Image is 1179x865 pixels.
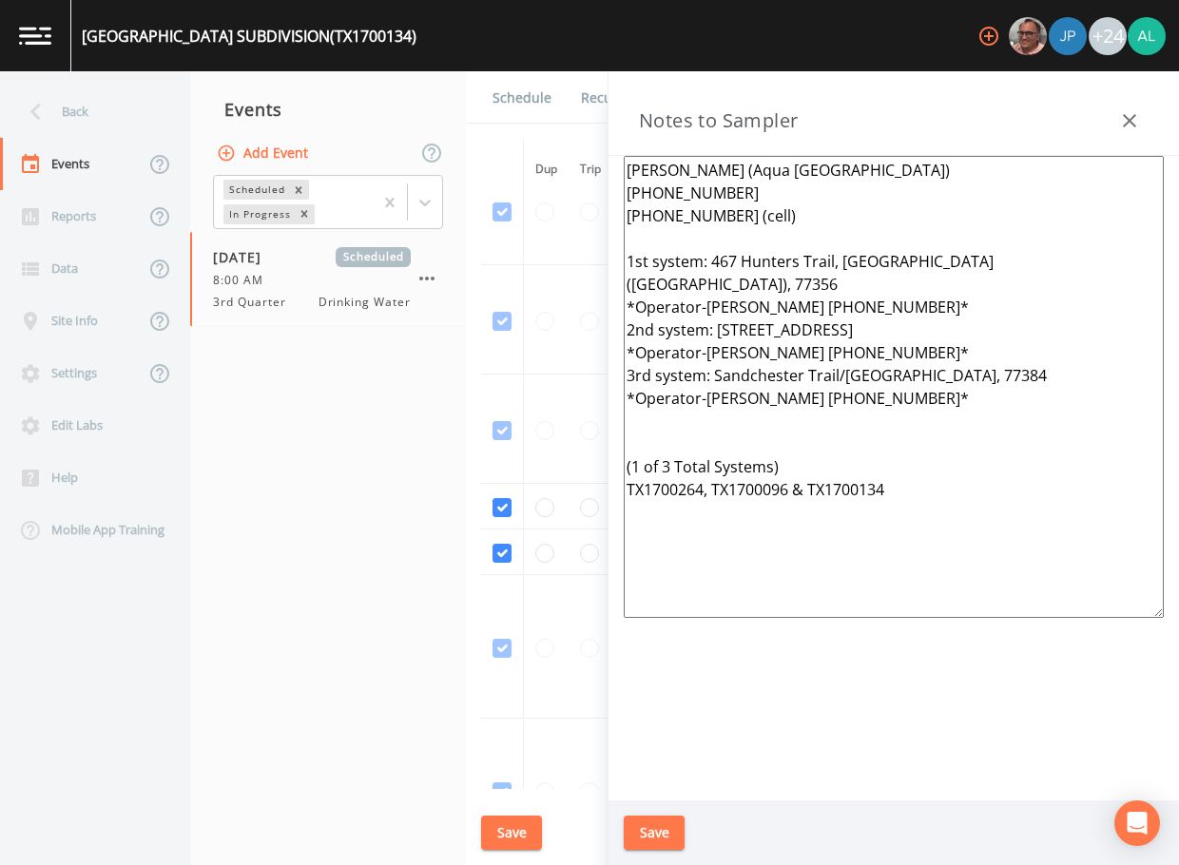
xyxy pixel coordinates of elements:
[223,180,288,200] div: Scheduled
[319,294,411,311] span: Drinking Water
[524,141,570,199] th: Dup
[223,204,294,224] div: In Progress
[1128,17,1166,55] img: 30a13df2a12044f58df5f6b7fda61338
[1089,17,1127,55] div: +24
[190,232,466,327] a: [DATE]Scheduled8:00 AM3rd QuarterDrinking Water
[190,86,466,133] div: Events
[624,816,685,851] button: Save
[578,71,657,125] a: Recurrence
[213,272,275,289] span: 8:00 AM
[213,247,275,267] span: [DATE]
[336,247,411,267] span: Scheduled
[1008,17,1048,55] div: Mike Franklin
[294,204,315,224] div: Remove In Progress
[82,25,416,48] div: [GEOGRAPHIC_DATA] SUBDIVISION (TX1700134)
[213,136,316,171] button: Add Event
[1049,17,1087,55] img: 41241ef155101aa6d92a04480b0d0000
[1114,800,1160,846] div: Open Intercom Messenger
[1009,17,1047,55] img: e2d790fa78825a4bb76dcb6ab311d44c
[569,141,612,199] th: Trip
[213,294,298,311] span: 3rd Quarter
[1048,17,1088,55] div: Joshua gere Paul
[481,816,542,851] button: Save
[624,156,1164,618] textarea: [PERSON_NAME] (Aqua [GEOGRAPHIC_DATA]) [PHONE_NUMBER] [PHONE_NUMBER] (cell) 1st system: 467 Hunte...
[288,180,309,200] div: Remove Scheduled
[19,27,51,45] img: logo
[490,71,554,125] a: Schedule
[639,106,798,136] h3: Notes to Sampler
